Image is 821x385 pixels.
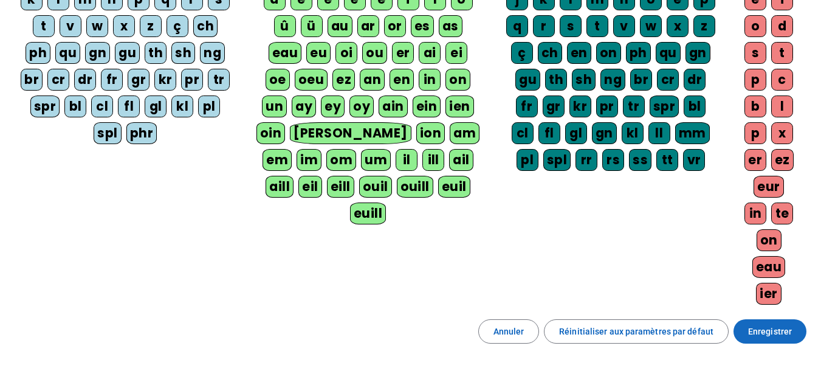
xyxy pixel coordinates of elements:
[21,69,43,91] div: br
[744,203,766,224] div: in
[419,69,441,91] div: in
[327,176,354,198] div: eill
[478,319,540,344] button: Annuler
[544,319,729,344] button: Réinitialiser aux paramètres par défaut
[171,95,193,117] div: kl
[171,42,195,64] div: sh
[565,122,587,144] div: gl
[683,149,705,171] div: vr
[328,15,352,37] div: au
[569,95,591,117] div: kr
[181,69,203,91] div: pr
[321,95,345,117] div: ey
[350,203,386,224] div: euill
[771,69,793,91] div: c
[411,15,434,37] div: es
[396,149,417,171] div: il
[757,229,781,251] div: on
[266,69,290,91] div: oe
[756,283,781,305] div: ier
[771,203,793,224] div: te
[744,95,766,117] div: b
[422,149,444,171] div: ill
[560,15,582,37] div: s
[326,149,356,171] div: om
[506,15,528,37] div: q
[771,15,793,37] div: d
[450,122,479,144] div: am
[744,69,766,91] div: p
[543,95,565,117] div: gr
[744,122,766,144] div: p
[33,15,55,37] div: t
[30,95,60,117] div: spr
[193,15,218,37] div: ch
[145,95,167,117] div: gl
[91,95,113,117] div: cl
[118,95,140,117] div: fl
[379,95,408,117] div: ain
[533,15,555,37] div: r
[602,149,624,171] div: rs
[256,122,286,144] div: oin
[517,149,538,171] div: pl
[269,42,302,64] div: eau
[567,42,591,64] div: en
[650,95,679,117] div: spr
[516,95,538,117] div: fr
[685,42,710,64] div: gn
[439,15,462,37] div: as
[360,69,385,91] div: an
[47,69,69,91] div: cr
[419,42,441,64] div: ai
[622,122,644,144] div: kl
[630,69,652,91] div: br
[754,176,784,198] div: eur
[306,42,331,64] div: eu
[115,42,140,64] div: gu
[413,95,441,117] div: ein
[693,15,715,37] div: z
[297,149,321,171] div: im
[357,15,379,37] div: ar
[511,42,533,64] div: ç
[667,15,689,37] div: x
[744,149,766,171] div: er
[126,122,157,144] div: phr
[449,149,473,171] div: ail
[656,42,681,64] div: qu
[445,95,474,117] div: ien
[94,122,122,144] div: spl
[262,95,287,117] div: un
[771,122,793,144] div: x
[85,42,110,64] div: gn
[596,95,618,117] div: pr
[359,176,392,198] div: ouil
[538,122,560,144] div: fl
[60,15,81,37] div: v
[390,69,414,91] div: en
[771,95,793,117] div: l
[445,42,467,64] div: ei
[586,15,608,37] div: t
[575,149,597,171] div: rr
[55,42,80,64] div: qu
[592,122,617,144] div: gn
[198,95,220,117] div: pl
[684,95,706,117] div: bl
[600,69,625,91] div: ng
[629,149,651,171] div: ss
[349,95,374,117] div: oy
[274,15,296,37] div: û
[361,149,391,171] div: um
[145,42,167,64] div: th
[74,69,96,91] div: dr
[640,15,662,37] div: w
[295,69,328,91] div: oeu
[613,15,635,37] div: v
[445,69,470,91] div: on
[128,69,149,91] div: gr
[744,15,766,37] div: o
[675,122,710,144] div: mm
[266,176,294,198] div: aill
